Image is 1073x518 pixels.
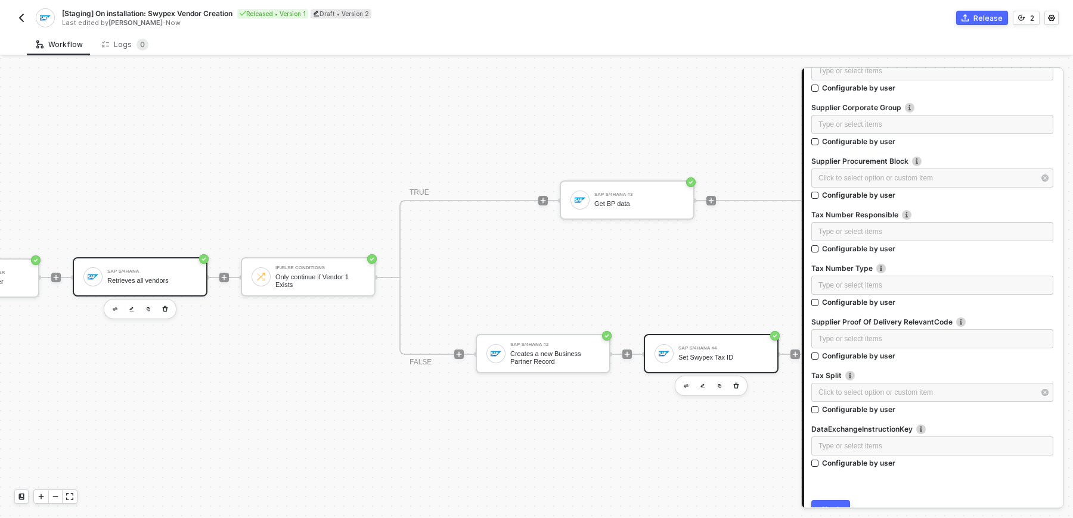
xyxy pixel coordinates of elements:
span: icon-commerce [962,14,969,21]
span: [PERSON_NAME] [108,18,163,27]
span: icon-settings [1048,14,1055,21]
label: Supplier Procurement Block [811,156,1053,166]
button: copy-block [712,379,727,393]
div: SAP S/4HANA #4 [678,346,768,351]
img: icon [491,348,501,359]
img: edit-cred [684,384,689,388]
span: icon-play [539,197,547,204]
div: Configurable by user [822,351,895,361]
div: SAP S/4HANA #2 [510,342,600,347]
img: icon [659,348,669,359]
span: icon-play [708,197,715,204]
div: Configurable by user [822,244,895,254]
label: Supplier Corporate Group [811,102,1053,113]
div: Set Swypex Tax ID [678,354,768,361]
span: icon-success-page [686,177,696,187]
span: icon-edit [313,10,320,17]
div: Logs [102,39,148,51]
img: icon-info [876,264,886,273]
span: [Staging] On installation: Swypex Vendor Creation [62,8,232,18]
div: Configurable by user [822,190,895,200]
button: edit-cred [108,302,122,316]
button: back [14,11,29,25]
div: Workflow [36,40,83,49]
label: Tax Number Type [811,263,1053,273]
img: icon [256,272,266,282]
img: icon-info [905,103,914,113]
div: Get BP data [594,200,684,208]
span: icon-play [455,351,463,358]
label: Tax Number Responsible [811,210,1053,220]
span: icon-play [52,274,60,281]
span: icon-success-page [31,255,41,265]
div: SAP S/4HANA [107,269,197,274]
div: Next [822,505,840,514]
div: Configurable by user [822,297,895,307]
div: Creates a new Business Partner Record [510,350,600,365]
div: Configurable by user [822,458,895,468]
div: If-Else Conditions [275,266,365,270]
button: edit-cred [125,302,139,316]
span: icon-success-page [770,331,780,341]
img: icon-info [912,157,922,166]
img: icon-info [956,317,966,327]
div: Released • Version 1 [237,9,308,18]
span: icon-play [624,351,631,358]
label: Tax Split [811,370,1053,380]
img: edit-cred [700,383,705,389]
label: DataExchangeInstructionKey [811,424,1053,434]
div: Draft • Version 2 [311,9,371,18]
img: icon-info [902,210,911,220]
img: copy-block [717,383,722,388]
span: icon-play [38,493,45,500]
img: back [17,13,26,23]
div: Configurable by user [822,83,895,93]
span: icon-expand [66,493,73,500]
label: Supplier Proof Of Delivery RelevantCode [811,317,1053,327]
button: copy-block [141,302,156,316]
div: Release [973,13,1003,23]
img: icon-info [845,371,855,380]
div: FALSE [410,357,432,368]
span: icon-minus [52,493,59,500]
button: 2 [1013,11,1040,25]
div: Retrieves all vendors [107,277,197,285]
div: SAP S/4HANA #3 [594,192,684,197]
img: copy-block [146,307,151,311]
img: icon-info [916,425,926,434]
div: Configurable by user [822,404,895,414]
img: integration-icon [40,13,50,23]
sup: 0 [137,39,148,51]
div: Configurable by user [822,136,895,146]
img: icon [575,195,585,205]
button: edit-cred [679,379,693,393]
span: icon-versioning [1018,14,1025,21]
span: icon-success-page [367,254,377,264]
div: Last edited by - Now [62,18,535,27]
div: 2 [1030,13,1034,23]
img: edit-cred [129,307,134,312]
span: icon-play [221,274,228,281]
div: TRUE [410,187,429,198]
span: icon-success-page [199,254,209,264]
button: Release [956,11,1008,25]
span: icon-success-page [602,331,612,341]
div: Only continue if Vendor 1 Exists [275,273,365,288]
img: icon [88,272,98,282]
img: edit-cred [113,307,117,311]
span: icon-play [792,351,799,358]
button: edit-cred [696,379,710,393]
